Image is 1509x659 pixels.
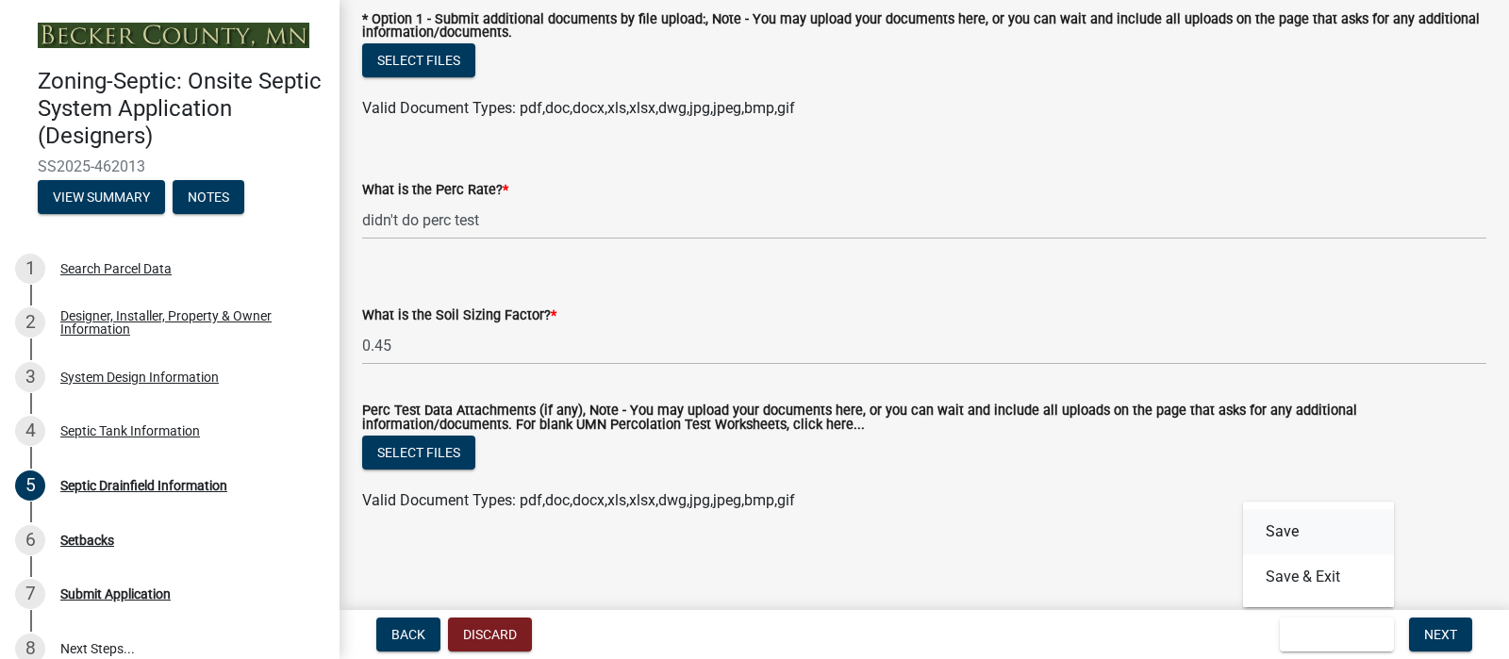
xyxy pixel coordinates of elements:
[1243,502,1394,607] div: Save & Exit
[60,309,309,336] div: Designer, Installer, Property & Owner Information
[1243,509,1394,554] button: Save
[38,157,302,175] span: SS2025-462013
[38,190,165,206] wm-modal-confirm: Summary
[15,254,45,284] div: 1
[362,404,1486,432] label: Perc Test Data Attachments (if any), Note - You may upload your documents here, or you can wait a...
[15,579,45,609] div: 7
[60,424,200,437] div: Septic Tank Information
[362,436,475,470] button: Select files
[60,262,172,275] div: Search Parcel Data
[38,68,324,149] h4: Zoning-Septic: Onsite Septic System Application (Designers)
[362,309,556,322] label: What is the Soil Sizing Factor?
[362,99,795,117] span: Valid Document Types: pdf,doc,docx,xls,xlsx,dwg,jpg,jpeg,bmp,gif
[362,43,475,77] button: Select files
[15,307,45,338] div: 2
[15,525,45,555] div: 6
[1409,618,1472,651] button: Next
[15,416,45,446] div: 4
[362,184,508,197] label: What is the Perc Rate?
[362,491,795,509] span: Valid Document Types: pdf,doc,docx,xls,xlsx,dwg,jpg,jpeg,bmp,gif
[60,371,219,384] div: System Design Information
[60,587,171,601] div: Submit Application
[15,470,45,501] div: 5
[362,13,1486,41] label: * Option 1 - Submit additional documents by file upload:, Note - You may upload your documents he...
[60,479,227,492] div: Septic Drainfield Information
[60,534,114,547] div: Setbacks
[1280,618,1394,651] button: Save & Exit
[173,190,244,206] wm-modal-confirm: Notes
[38,180,165,214] button: View Summary
[1243,554,1394,600] button: Save & Exit
[15,362,45,392] div: 3
[1424,627,1457,642] span: Next
[38,23,309,48] img: Becker County, Minnesota
[391,627,425,642] span: Back
[376,618,440,651] button: Back
[448,618,532,651] button: Discard
[1295,627,1368,642] span: Save & Exit
[173,180,244,214] button: Notes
